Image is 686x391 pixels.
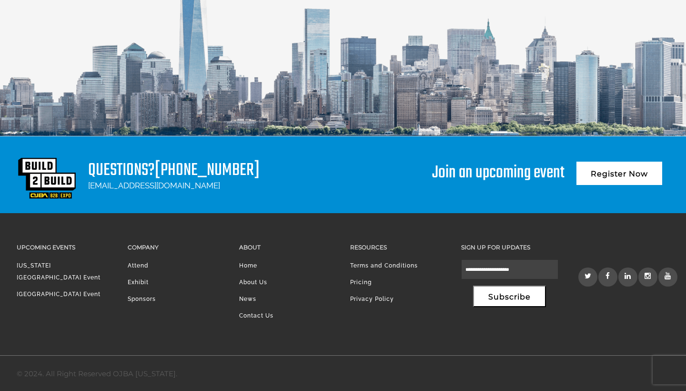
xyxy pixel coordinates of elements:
[432,157,565,182] div: Join an upcoming event
[128,242,224,253] h3: Company
[17,291,101,298] a: [GEOGRAPHIC_DATA] Event
[88,181,220,190] a: [EMAIL_ADDRESS][DOMAIN_NAME]
[50,53,160,66] div: Leave a message
[88,162,260,179] h1: Questions?
[350,242,447,253] h3: Resources
[128,296,156,302] a: Sponsors
[350,296,394,302] a: Privacy Policy
[576,162,662,185] a: Register Now
[17,368,177,380] div: © 2024. All Right Reserved OJBA [US_STATE].
[239,242,336,253] h3: About
[239,279,267,286] a: About Us
[239,312,273,319] a: Contact Us
[461,242,558,253] h3: Sign up for updates
[156,5,179,28] div: Minimize live chat window
[350,262,418,269] a: Terms and Conditions
[155,157,260,184] a: [PHONE_NUMBER]
[12,144,174,286] textarea: Type your message and click 'Submit'
[140,294,173,307] em: Submit
[12,88,174,109] input: Enter your last name
[473,286,546,307] button: Subscribe
[17,242,113,253] h3: Upcoming Events
[128,262,149,269] a: Attend
[128,279,149,286] a: Exhibit
[12,116,174,137] input: Enter your email address
[350,279,372,286] a: Pricing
